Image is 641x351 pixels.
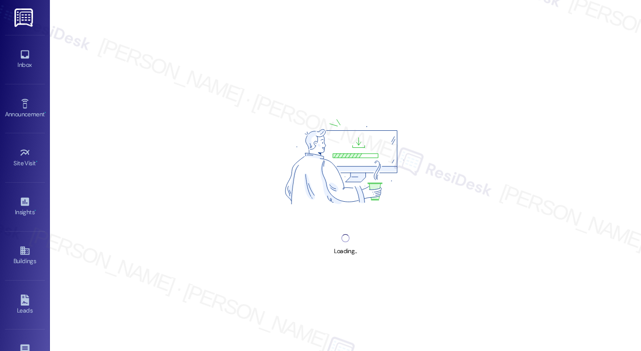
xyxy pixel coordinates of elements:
img: ResiDesk Logo [14,8,35,27]
a: Leads [5,292,45,319]
span: • [34,207,36,214]
span: • [44,109,46,116]
span: • [36,158,37,165]
a: Site Visit • [5,144,45,171]
a: Buildings [5,242,45,269]
a: Insights • [5,193,45,220]
div: Loading... [334,246,356,257]
a: Inbox [5,46,45,73]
